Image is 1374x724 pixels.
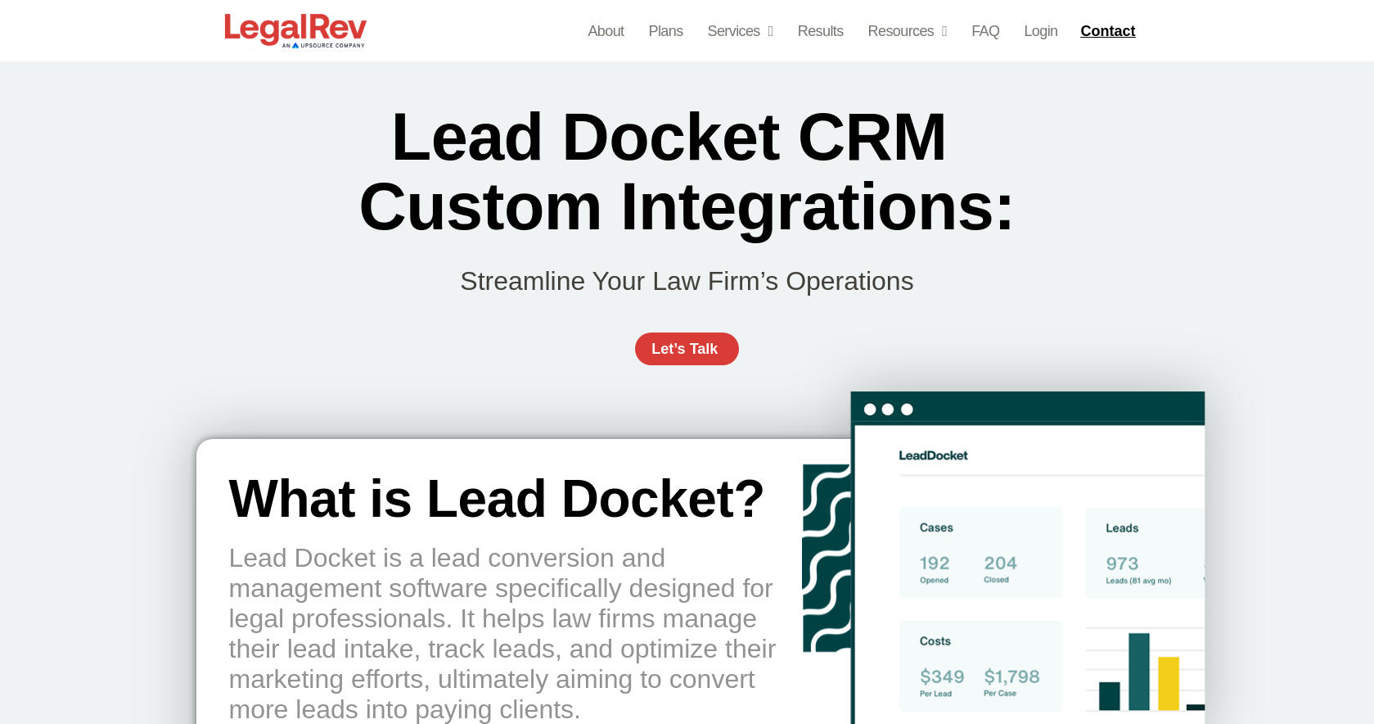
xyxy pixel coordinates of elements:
[1024,20,1057,43] a: Login
[588,20,624,43] a: About
[588,20,1057,43] nav: Menu
[798,20,844,43] a: Results
[358,102,1016,242] h2: Lead Docket CRM Custom Integrations:
[229,472,802,527] h2: What is Lead Docket?
[868,20,948,43] a: Resources
[971,20,999,43] a: FAQ
[649,20,683,43] a: Plans
[221,266,1154,296] p: Streamline Your Law Firm’s Operations
[1074,18,1146,44] a: Contact
[708,20,773,43] a: Services
[635,333,738,365] a: Let’s Talk
[651,342,718,356] span: Let’s Talk
[1080,24,1135,38] span: Contact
